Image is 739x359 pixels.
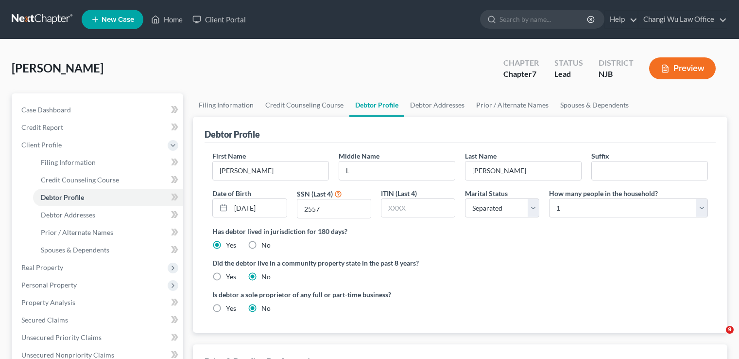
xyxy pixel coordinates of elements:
span: Case Dashboard [21,106,71,114]
div: Status [554,57,583,69]
label: Suffix [591,151,609,161]
span: Spouses & Dependents [41,246,109,254]
input: MM/DD/YYYY [231,199,286,217]
a: Client Portal [188,11,251,28]
label: No [261,304,271,313]
span: Client Profile [21,141,62,149]
label: Middle Name [339,151,379,161]
span: Debtor Profile [41,193,84,201]
a: Prior / Alternate Names [470,93,554,117]
a: Credit Report [14,119,183,136]
input: M.I [339,162,455,180]
span: Real Property [21,263,63,271]
button: Preview [649,57,716,79]
div: NJB [599,69,634,80]
label: Yes [226,272,236,282]
span: Property Analysis [21,298,75,306]
label: Date of Birth [212,188,251,198]
span: 9 [726,326,734,334]
span: Unsecured Nonpriority Claims [21,351,114,359]
input: -- [592,162,707,180]
label: Last Name [465,151,497,161]
span: 7 [532,69,536,78]
label: Is debtor a sole proprietor of any full or part-time business? [212,289,455,300]
a: Changi Wu Law Office [638,11,727,28]
input: -- [465,162,581,180]
label: Yes [226,240,236,250]
a: Debtor Profile [349,93,404,117]
a: Home [146,11,188,28]
label: No [261,272,271,282]
div: Lead [554,69,583,80]
a: Credit Counseling Course [33,171,183,189]
span: [PERSON_NAME] [12,61,103,75]
span: Secured Claims [21,316,68,324]
a: Unsecured Priority Claims [14,329,183,346]
div: Chapter [503,69,539,80]
span: Unsecured Priority Claims [21,333,102,341]
a: Case Dashboard [14,101,183,119]
label: Did the debtor live in a community property state in the past 8 years? [212,258,708,268]
span: Debtor Addresses [41,211,95,219]
label: Has debtor lived in jurisdiction for 180 days? [212,226,708,236]
div: Debtor Profile [205,128,260,140]
a: Credit Counseling Course [259,93,349,117]
a: Prior / Alternate Names [33,224,183,241]
a: Debtor Profile [33,189,183,206]
a: Filing Information [33,154,183,171]
input: XXXX [381,199,455,217]
label: ITIN (Last 4) [381,188,417,198]
label: Marital Status [465,188,508,198]
span: New Case [102,16,134,23]
a: Property Analysis [14,294,183,311]
a: Secured Claims [14,311,183,329]
label: How many people in the household? [549,188,658,198]
div: Chapter [503,57,539,69]
span: Personal Property [21,281,77,289]
a: Debtor Addresses [33,206,183,224]
span: Credit Report [21,123,63,131]
label: No [261,240,271,250]
div: District [599,57,634,69]
span: Credit Counseling Course [41,176,119,184]
input: XXXX [297,199,371,218]
span: Filing Information [41,158,96,166]
a: Filing Information [193,93,259,117]
label: SSN (Last 4) [297,189,333,199]
label: Yes [226,304,236,313]
a: Help [605,11,637,28]
label: First Name [212,151,246,161]
a: Spouses & Dependents [554,93,635,117]
input: -- [213,162,328,180]
a: Spouses & Dependents [33,241,183,259]
iframe: Intercom live chat [706,326,729,349]
a: Debtor Addresses [404,93,470,117]
span: Prior / Alternate Names [41,228,113,236]
input: Search by name... [499,10,588,28]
